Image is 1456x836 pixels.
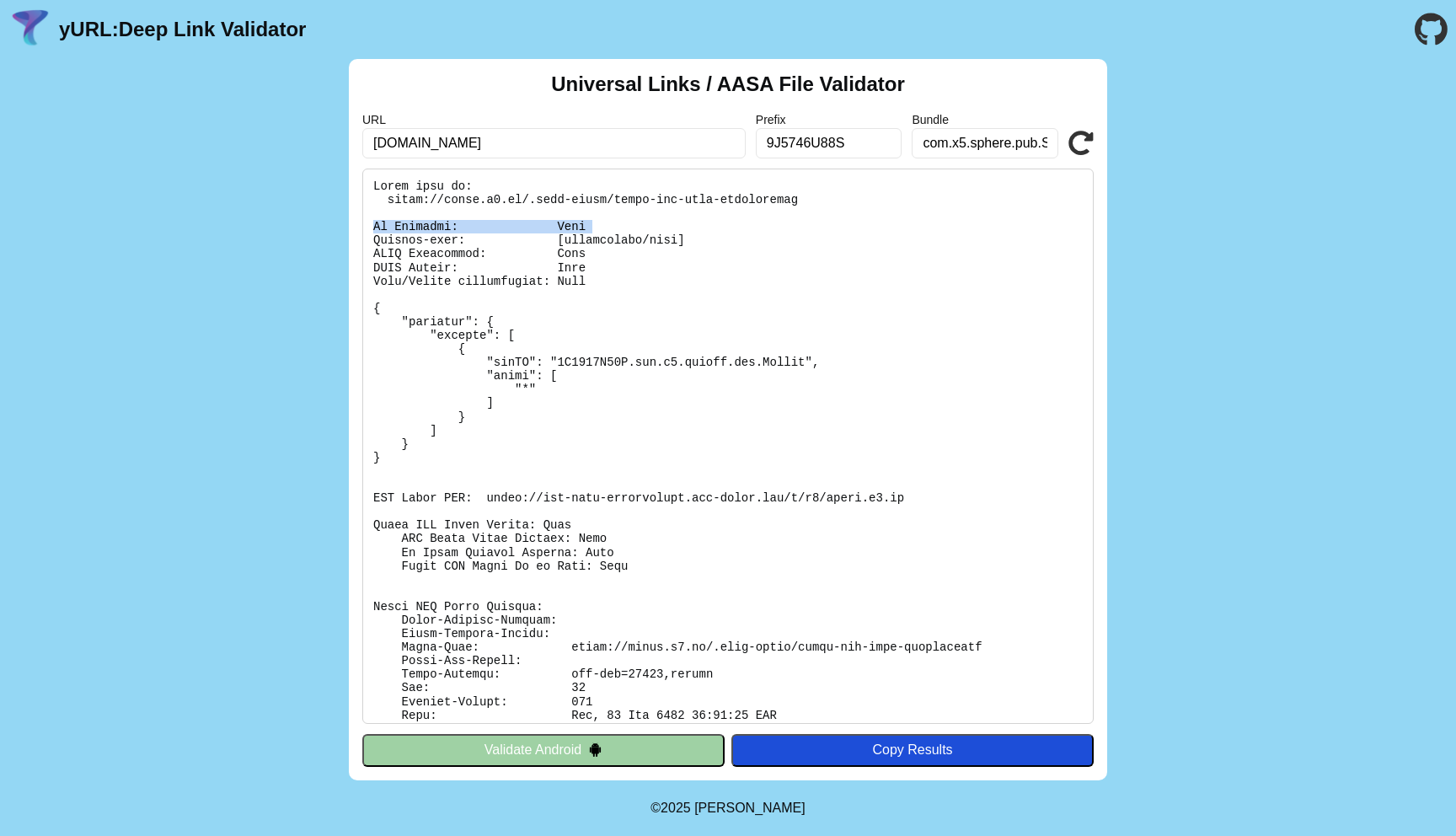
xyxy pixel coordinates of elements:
button: Copy Results [731,734,1094,766]
img: yURL Logo [8,8,52,51]
input: Optional [756,128,902,158]
button: Validate Android [362,734,725,766]
span: 2025 [661,801,691,815]
pre: Lorem ipsu do: sitam://conse.a0.el/.sedd-eiusm/tempo-inc-utla-etdoloremag Al Enimadmi: Veni Quisn... [362,169,1094,724]
div: Copy Results [740,742,1085,758]
a: yURL:Deep Link Validator [59,18,306,41]
label: Prefix [756,113,902,126]
img: droidIcon.svg [588,742,602,757]
label: Bundle [912,113,1058,126]
input: Required [362,128,746,158]
input: Optional [912,128,1058,158]
h2: Universal Links / AASA File Validator [551,72,905,96]
label: URL [362,113,746,126]
footer: © [650,780,805,836]
a: Michael Ibragimchayev's Personal Site [694,801,806,815]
